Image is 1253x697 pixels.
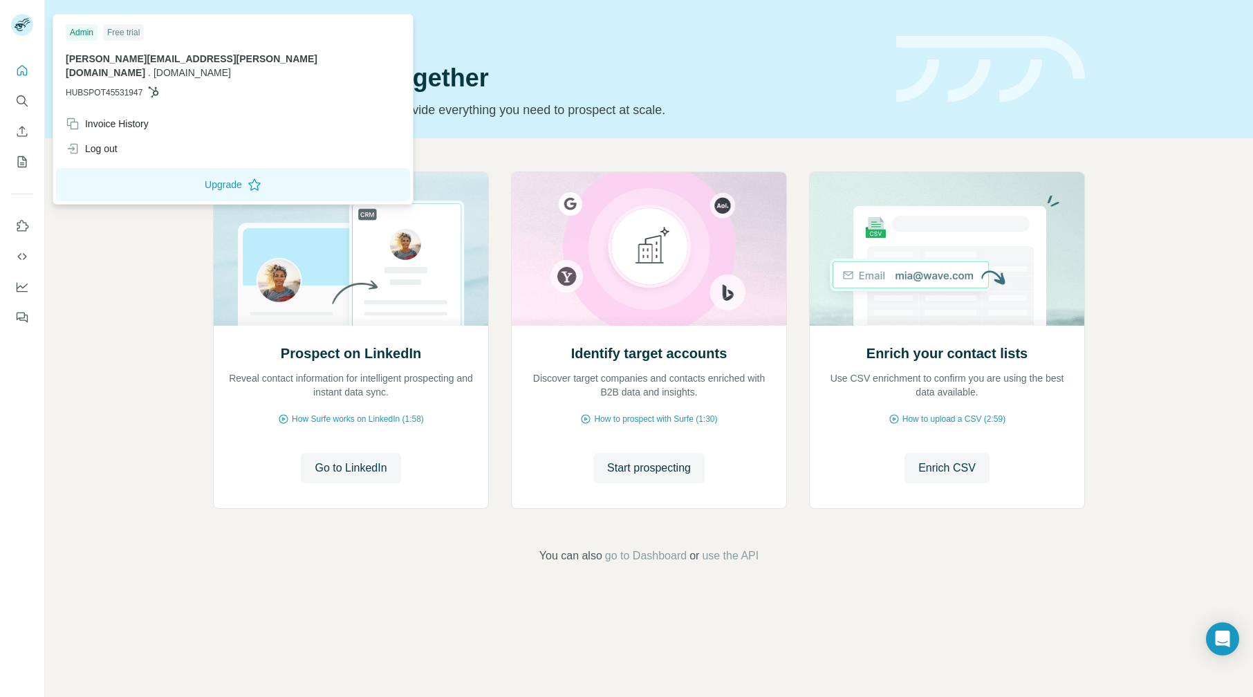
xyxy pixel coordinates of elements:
button: Quick start [11,58,33,83]
span: HUBSPOT45531947 [66,86,142,99]
button: Feedback [11,305,33,330]
button: use the API [702,548,759,564]
button: Use Surfe on LinkedIn [11,214,33,239]
span: Go to LinkedIn [315,460,387,476]
button: Start prospecting [593,453,705,483]
span: Start prospecting [607,460,691,476]
button: Use Surfe API [11,244,33,269]
span: How to upload a CSV (2:59) [902,413,1005,425]
div: Open Intercom Messenger [1206,622,1239,656]
button: go to Dashboard [605,548,687,564]
p: Pick your starting point and we’ll provide everything you need to prospect at scale. [213,100,880,120]
button: Dashboard [11,275,33,299]
img: Identify target accounts [511,172,787,326]
span: How Surfe works on LinkedIn (1:58) [292,413,424,425]
div: Quick start [213,26,880,39]
span: or [689,548,699,564]
img: banner [896,36,1085,103]
div: Invoice History [66,117,149,131]
button: Enrich CSV [904,453,990,483]
span: How to prospect with Surfe (1:30) [594,413,717,425]
p: Reveal contact information for intelligent prospecting and instant data sync. [228,371,474,399]
span: Enrich CSV [918,460,976,476]
span: [PERSON_NAME][EMAIL_ADDRESS][PERSON_NAME][DOMAIN_NAME] [66,53,317,78]
button: My lists [11,149,33,174]
img: Enrich your contact lists [809,172,1085,326]
div: Free trial [103,24,144,41]
span: You can also [539,548,602,564]
h2: Identify target accounts [571,344,727,363]
h2: Enrich your contact lists [866,344,1028,363]
button: Search [11,89,33,113]
button: Enrich CSV [11,119,33,144]
img: Prospect on LinkedIn [213,172,489,326]
h1: Let’s prospect together [213,64,880,92]
p: Discover target companies and contacts enriched with B2B data and insights. [526,371,772,399]
div: Log out [66,142,118,156]
h2: Prospect on LinkedIn [281,344,421,363]
span: . [148,67,151,78]
button: Upgrade [56,168,410,201]
div: Admin [66,24,98,41]
button: Go to LinkedIn [301,453,400,483]
span: [DOMAIN_NAME] [154,67,231,78]
p: Use CSV enrichment to confirm you are using the best data available. [824,371,1070,399]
